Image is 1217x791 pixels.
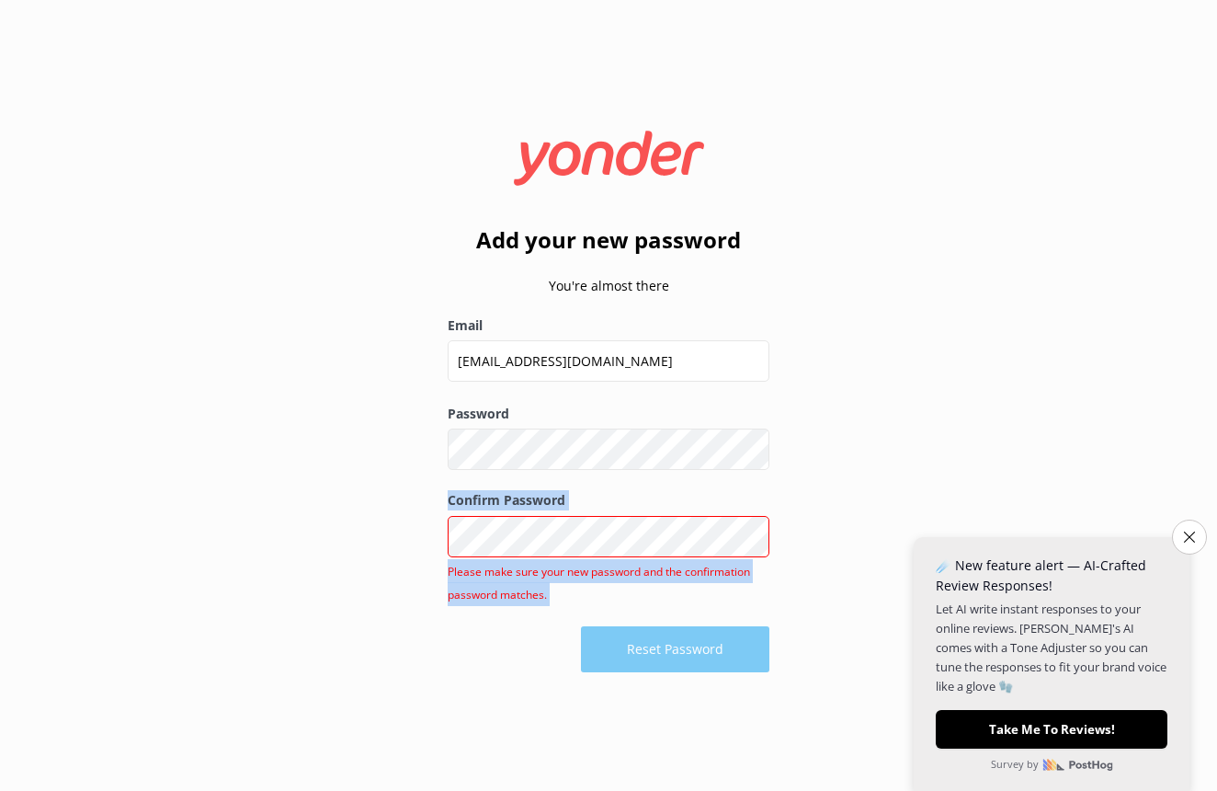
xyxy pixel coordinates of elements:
[448,276,769,296] p: You're almost there
[448,404,769,424] label: Password
[733,518,769,555] button: Show password
[448,490,769,510] label: Confirm Password
[448,315,769,336] label: Email
[448,223,769,258] h2: Add your new password
[448,564,750,603] span: Please make sure your new password and the confirmation password matches.
[733,431,769,468] button: Show password
[448,340,769,382] input: user@emailaddress.com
